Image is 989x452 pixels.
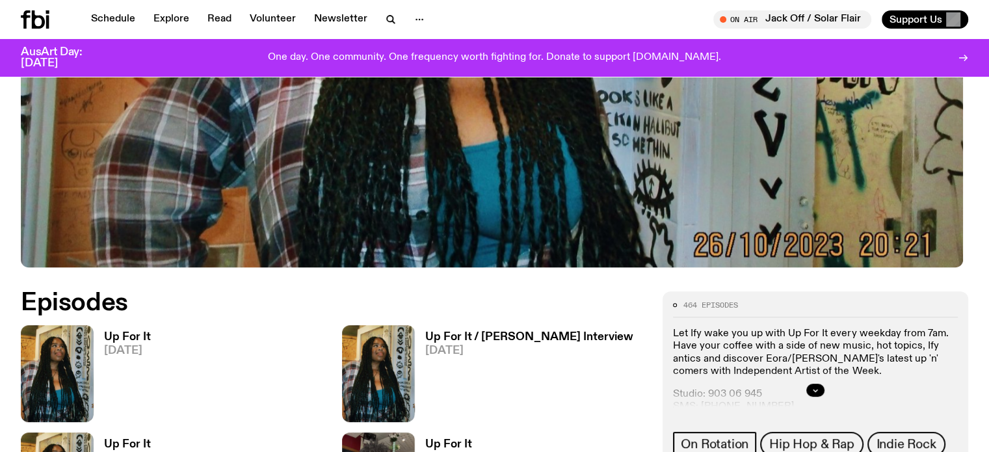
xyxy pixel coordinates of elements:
button: On AirJack Off / Solar Flair [713,10,871,29]
h2: Episodes [21,291,647,315]
span: Indie Rock [877,437,936,451]
span: Support Us [890,14,942,25]
a: Schedule [83,10,143,29]
p: One day. One community. One frequency worth fighting for. Donate to support [DOMAIN_NAME]. [268,52,721,64]
span: On Rotation [681,437,748,451]
a: Newsletter [306,10,375,29]
a: Explore [146,10,197,29]
h3: Up For It [104,332,151,343]
h3: Up For It [425,439,472,450]
a: Volunteer [242,10,304,29]
img: Ify - a Brown Skin girl with black braided twists, looking up to the side with her tongue stickin... [21,325,94,422]
span: [DATE] [425,345,633,356]
a: Read [200,10,239,29]
h3: Up For It [104,439,151,450]
a: Up For It[DATE] [94,332,151,422]
h3: Up For It / [PERSON_NAME] Interview [425,332,633,343]
span: [DATE] [104,345,151,356]
span: Hip Hop & Rap [769,437,854,451]
p: Let Ify wake you up with Up For It every weekday from 7am. Have your coffee with a side of new mu... [673,328,958,378]
span: 464 episodes [683,302,738,309]
a: Up For It / [PERSON_NAME] Interview[DATE] [415,332,633,422]
button: Support Us [882,10,968,29]
h3: AusArt Day: [DATE] [21,47,104,69]
img: Ify - a Brown Skin girl with black braided twists, looking up to the side with her tongue stickin... [342,325,415,422]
